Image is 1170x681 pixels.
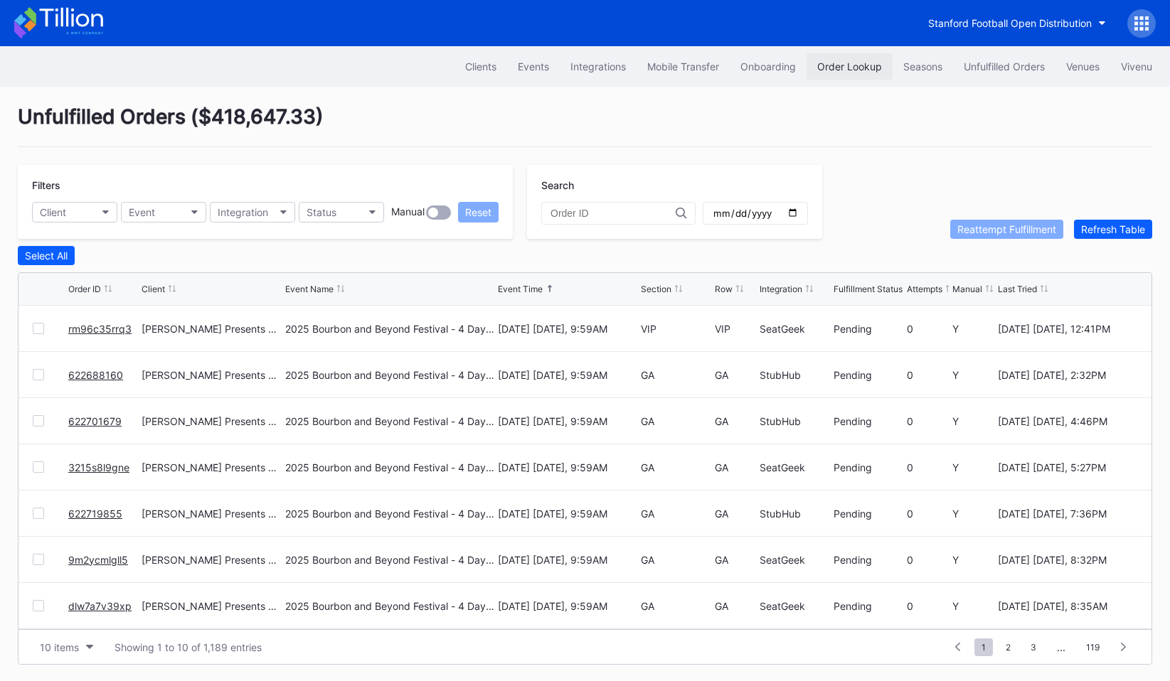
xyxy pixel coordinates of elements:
[142,415,281,427] div: [PERSON_NAME] Presents Secondary
[68,323,132,335] a: rm96c35rrq3
[893,53,953,80] button: Seasons
[834,415,903,427] div: Pending
[907,600,949,612] div: 0
[952,461,994,473] div: Y
[142,461,281,473] div: [PERSON_NAME] Presents Secondary
[299,202,384,222] button: Status
[715,508,757,520] div: GA
[760,508,829,520] div: StubHub
[498,600,637,612] div: [DATE] [DATE], 9:59AM
[760,369,829,381] div: StubHub
[465,60,496,73] div: Clients
[18,104,1152,147] div: Unfulfilled Orders ( $418,647.33 )
[68,369,123,381] a: 622688160
[647,60,719,73] div: Mobile Transfer
[498,284,543,294] div: Event Time
[142,600,281,612] div: [PERSON_NAME] Presents Secondary
[507,53,560,80] a: Events
[285,369,495,381] div: 2025 Bourbon and Beyond Festival - 4 Day Pass (9/11 - 9/14) ([PERSON_NAME], [PERSON_NAME], [PERSO...
[715,415,757,427] div: GA
[637,53,730,80] button: Mobile Transfer
[998,415,1137,427] div: [DATE] [DATE], 4:46PM
[498,554,637,566] div: [DATE] [DATE], 9:59AM
[641,284,671,294] div: Section
[40,641,79,653] div: 10 items
[641,369,711,381] div: GA
[32,179,499,191] div: Filters
[641,415,711,427] div: GA
[957,223,1056,235] div: Reattempt Fulfillment
[1055,53,1110,80] a: Venues
[285,554,495,566] div: 2025 Bourbon and Beyond Festival - 4 Day Pass (9/11 - 9/14) ([PERSON_NAME], [PERSON_NAME], [PERSO...
[907,284,942,294] div: Attempts
[760,461,829,473] div: SeatGeek
[952,323,994,335] div: Y
[142,508,281,520] div: [PERSON_NAME] Presents Secondary
[907,369,949,381] div: 0
[1110,53,1163,80] button: Vivenu
[715,284,733,294] div: Row
[570,60,626,73] div: Integrations
[498,461,637,473] div: [DATE] [DATE], 9:59AM
[952,369,994,381] div: Y
[907,554,949,566] div: 0
[307,206,336,218] div: Status
[641,508,711,520] div: GA
[498,369,637,381] div: [DATE] [DATE], 9:59AM
[285,461,495,473] div: 2025 Bourbon and Beyond Festival - 4 Day Pass (9/11 - 9/14) ([PERSON_NAME], [PERSON_NAME], [PERSO...
[142,323,281,335] div: [PERSON_NAME] Presents Secondary
[129,206,155,218] div: Event
[285,600,495,612] div: 2025 Bourbon and Beyond Festival - 4 Day Pass (9/11 - 9/14) ([PERSON_NAME], [PERSON_NAME], [PERSO...
[498,415,637,427] div: [DATE] [DATE], 9:59AM
[1046,641,1076,653] div: ...
[715,554,757,566] div: GA
[142,284,165,294] div: Client
[210,202,295,222] button: Integration
[1121,60,1152,73] div: Vivenu
[760,284,802,294] div: Integration
[641,600,711,612] div: GA
[952,508,994,520] div: Y
[1066,60,1100,73] div: Venues
[950,220,1063,239] button: Reattempt Fulfillment
[1081,223,1145,235] div: Refresh Table
[33,638,100,657] button: 10 items
[952,415,994,427] div: Y
[730,53,807,80] button: Onboarding
[498,508,637,520] div: [DATE] [DATE], 9:59AM
[998,323,1137,335] div: [DATE] [DATE], 12:41PM
[903,60,942,73] div: Seasons
[740,60,796,73] div: Onboarding
[760,600,829,612] div: SeatGeek
[834,508,903,520] div: Pending
[807,53,893,80] button: Order Lookup
[715,600,757,612] div: GA
[953,53,1055,80] button: Unfulfilled Orders
[641,554,711,566] div: GA
[142,369,281,381] div: [PERSON_NAME] Presents Secondary
[834,554,903,566] div: Pending
[998,600,1137,612] div: [DATE] [DATE], 8:35AM
[715,461,757,473] div: GA
[25,250,68,262] div: Select All
[964,60,1045,73] div: Unfulfilled Orders
[760,323,829,335] div: SeatGeek
[391,205,425,220] div: Manual
[952,600,994,612] div: Y
[68,284,101,294] div: Order ID
[285,415,495,427] div: 2025 Bourbon and Beyond Festival - 4 Day Pass (9/11 - 9/14) ([PERSON_NAME], [PERSON_NAME], [PERSO...
[715,369,757,381] div: GA
[541,179,808,191] div: Search
[817,60,882,73] div: Order Lookup
[68,600,132,612] a: dlw7a7v39xp
[68,508,122,520] a: 622719855
[32,202,117,222] button: Client
[40,206,66,218] div: Client
[998,508,1137,520] div: [DATE] [DATE], 7:36PM
[285,508,495,520] div: 2025 Bourbon and Beyond Festival - 4 Day Pass (9/11 - 9/14) ([PERSON_NAME], [PERSON_NAME], [PERSO...
[454,53,507,80] a: Clients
